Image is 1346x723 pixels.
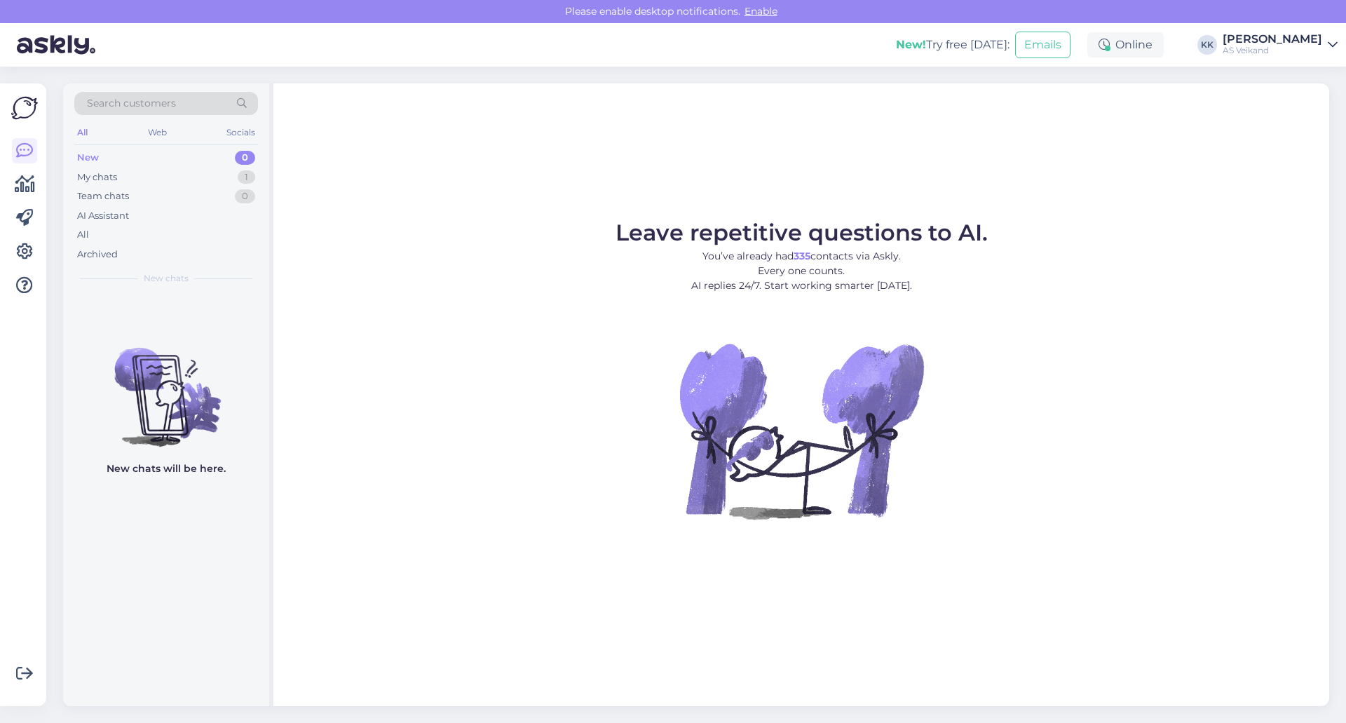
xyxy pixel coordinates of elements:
div: KK [1197,35,1217,55]
span: New chats [144,272,189,285]
div: Socials [224,123,258,142]
b: New! [896,38,926,51]
div: Try free [DATE]: [896,36,1009,53]
div: 0 [235,189,255,203]
a: [PERSON_NAME]AS Veikand [1223,34,1338,56]
b: 335 [794,250,810,262]
p: New chats will be here. [107,461,226,476]
div: Web [145,123,170,142]
div: 0 [235,151,255,165]
div: All [77,228,89,242]
div: Team chats [77,189,129,203]
span: Leave repetitive questions to AI. [616,219,988,246]
div: All [74,123,90,142]
span: Enable [740,5,782,18]
div: Online [1087,32,1164,58]
button: Emails [1015,32,1070,58]
span: Search customers [87,96,176,111]
img: No Chat active [675,304,927,557]
img: No chats [63,323,269,449]
div: 1 [238,170,255,184]
div: AS Veikand [1223,45,1322,56]
div: My chats [77,170,117,184]
div: New [77,151,99,165]
div: [PERSON_NAME] [1223,34,1322,45]
div: AI Assistant [77,209,129,223]
img: Askly Logo [11,95,38,121]
div: Archived [77,248,118,262]
p: You’ve already had contacts via Askly. Every one counts. AI replies 24/7. Start working smarter [... [616,249,988,293]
